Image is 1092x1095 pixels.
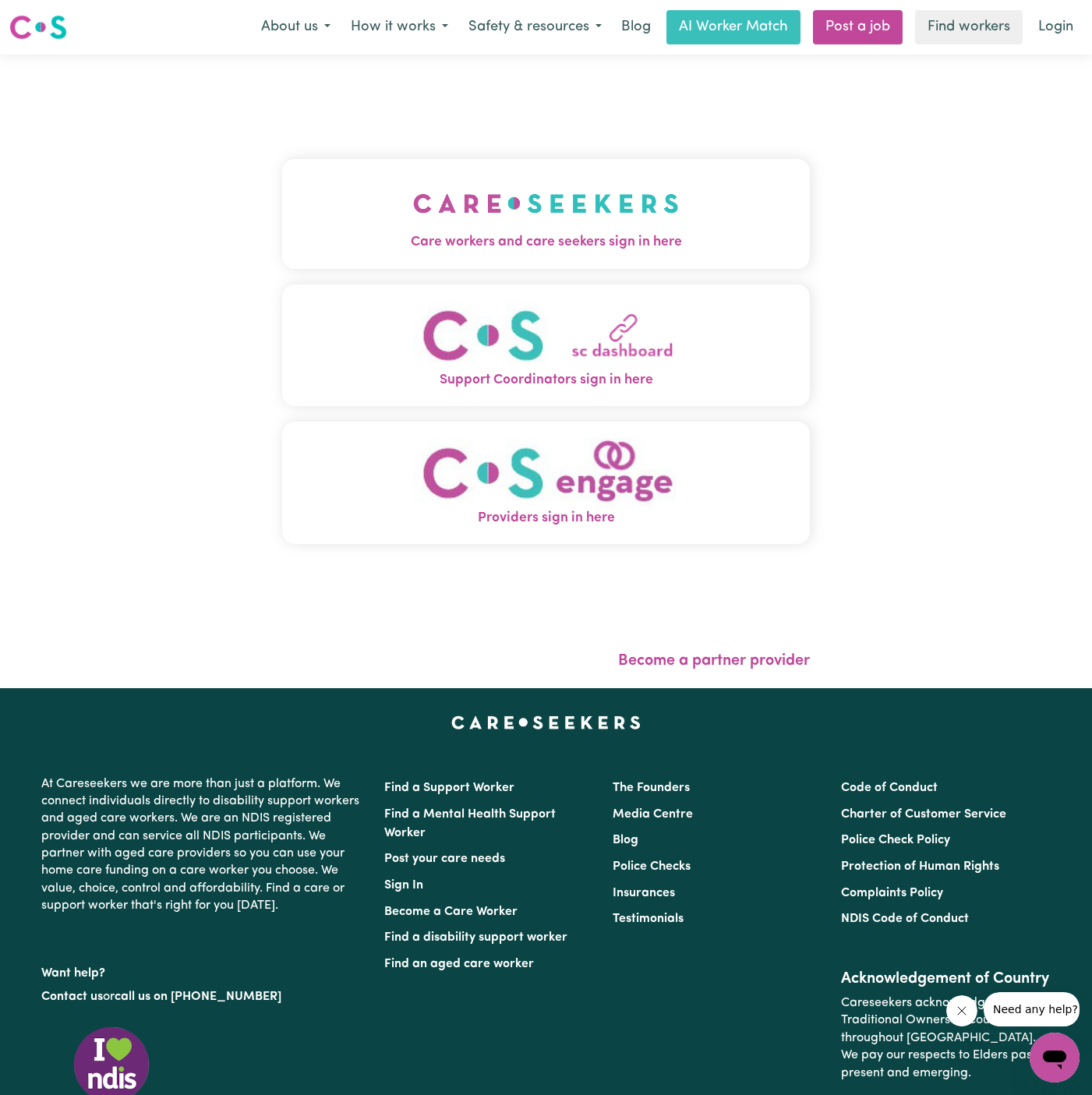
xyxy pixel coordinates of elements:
[282,159,810,268] button: Care workers and care seekers sign in here
[1030,1033,1080,1083] iframe: Button to launch messaging window
[341,11,458,44] button: How it works
[282,232,810,253] span: Care workers and care seekers sign in here
[841,970,1051,988] h2: Acknowledgement of Country
[841,913,969,925] a: NDIS Code of Conduct
[115,991,281,1003] a: call us on [PHONE_NUMBER]
[612,10,660,44] a: Blog
[666,10,800,44] a: AI Worker Match
[9,13,67,41] img: Careseekers logo
[613,887,675,899] a: Insurances
[282,422,810,544] button: Providers sign in here
[41,991,103,1003] a: Contact us
[841,860,999,873] a: Protection of Human Rights
[613,913,684,925] a: Testimonials
[9,9,67,45] a: Careseekers logo
[451,716,641,729] a: Careseekers home page
[946,995,977,1026] iframe: Close message
[458,11,612,44] button: Safety & resources
[384,879,423,892] a: Sign In
[841,782,938,794] a: Code of Conduct
[841,988,1051,1088] p: Careseekers acknowledges the Traditional Owners of Country throughout [GEOGRAPHIC_DATA]. We pay o...
[282,370,810,390] span: Support Coordinators sign in here
[282,508,810,528] span: Providers sign in here
[618,653,810,669] a: Become a partner provider
[613,808,693,821] a: Media Centre
[384,958,534,970] a: Find an aged care worker
[251,11,341,44] button: About us
[384,782,514,794] a: Find a Support Worker
[613,860,691,873] a: Police Checks
[1029,10,1083,44] a: Login
[41,769,366,921] p: At Careseekers we are more than just a platform. We connect individuals directly to disability su...
[915,10,1023,44] a: Find workers
[613,834,638,846] a: Blog
[841,834,950,846] a: Police Check Policy
[384,853,505,865] a: Post your care needs
[384,906,518,918] a: Become a Care Worker
[41,982,366,1012] p: or
[41,959,366,982] p: Want help?
[282,284,810,407] button: Support Coordinators sign in here
[984,992,1080,1026] iframe: Message from company
[841,887,943,899] a: Complaints Policy
[613,782,690,794] a: The Founders
[841,808,1006,821] a: Charter of Customer Service
[813,10,903,44] a: Post a job
[384,808,556,839] a: Find a Mental Health Support Worker
[384,931,567,944] a: Find a disability support worker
